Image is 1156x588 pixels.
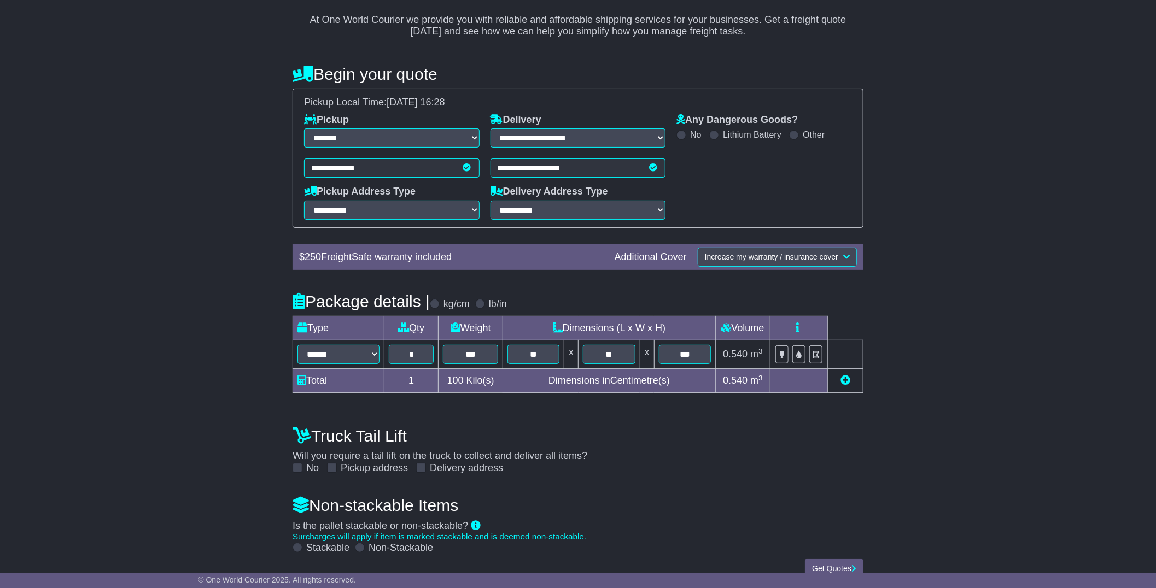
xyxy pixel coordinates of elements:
[690,130,701,140] label: No
[198,575,356,584] span: © One World Courier 2025. All rights reserved.
[293,532,863,542] div: Surcharges will apply if item is marked stackable and is deemed non-stackable.
[750,349,763,360] span: m
[299,97,857,109] div: Pickup Local Time:
[503,316,716,340] td: Dimensions (L x W x H)
[750,375,763,386] span: m
[840,375,850,386] a: Add new item
[503,369,716,393] td: Dimensions in Centimetre(s)
[640,340,654,369] td: x
[723,375,748,386] span: 0.540
[723,130,781,140] label: Lithium Battery
[439,316,503,340] td: Weight
[715,316,770,340] td: Volume
[489,298,507,310] label: lb/in
[293,520,468,531] span: Is the pallet stackable or non-stackable?
[306,542,349,554] label: Stackable
[304,114,349,126] label: Pickup
[304,186,416,198] label: Pickup Address Type
[306,462,319,474] label: No
[698,248,857,267] button: Increase my warranty / insurance cover
[447,375,464,386] span: 100
[293,292,430,310] h4: Package details |
[305,251,321,262] span: 250
[303,2,853,38] p: At One World Courier we provide you with reliable and affordable shipping services for your busin...
[564,340,579,369] td: x
[293,65,863,83] h4: Begin your quote
[805,559,863,578] button: Get Quotes
[439,369,503,393] td: Kilo(s)
[384,316,439,340] td: Qty
[758,347,763,355] sup: 3
[430,462,503,474] label: Delivery address
[293,496,863,514] h4: Non-stackable Items
[293,427,863,445] h4: Truck Tail Lift
[443,298,470,310] label: kg/cm
[609,251,692,263] div: Additional Cover
[384,369,439,393] td: 1
[341,462,408,474] label: Pickup address
[287,421,869,474] div: Will you require a tail lift on the truck to collect and deliver all items?
[369,542,433,554] label: Non-Stackable
[676,114,798,126] label: Any Dangerous Goods?
[491,186,608,198] label: Delivery Address Type
[803,130,825,140] label: Other
[491,114,541,126] label: Delivery
[705,252,838,261] span: Increase my warranty / insurance cover
[294,251,609,263] div: $ FreightSafe warranty included
[293,369,384,393] td: Total
[293,316,384,340] td: Type
[723,349,748,360] span: 0.540
[758,374,763,382] sup: 3
[387,97,445,108] span: [DATE] 16:28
